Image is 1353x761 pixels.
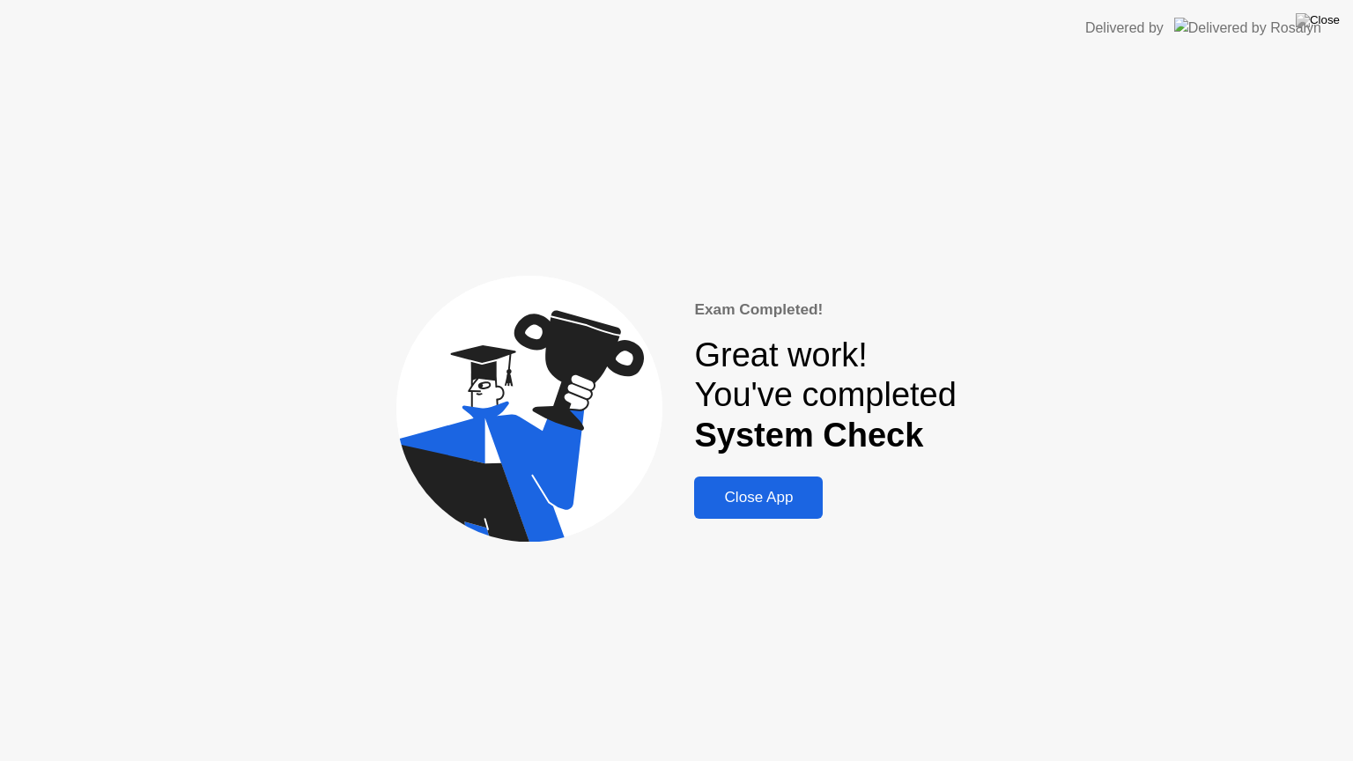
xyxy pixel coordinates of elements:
[694,417,923,454] b: System Check
[1174,18,1321,38] img: Delivered by Rosalyn
[694,477,823,519] button: Close App
[1085,18,1164,39] div: Delivered by
[694,336,956,456] div: Great work! You've completed
[1296,13,1340,27] img: Close
[694,299,956,321] div: Exam Completed!
[699,489,817,506] div: Close App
